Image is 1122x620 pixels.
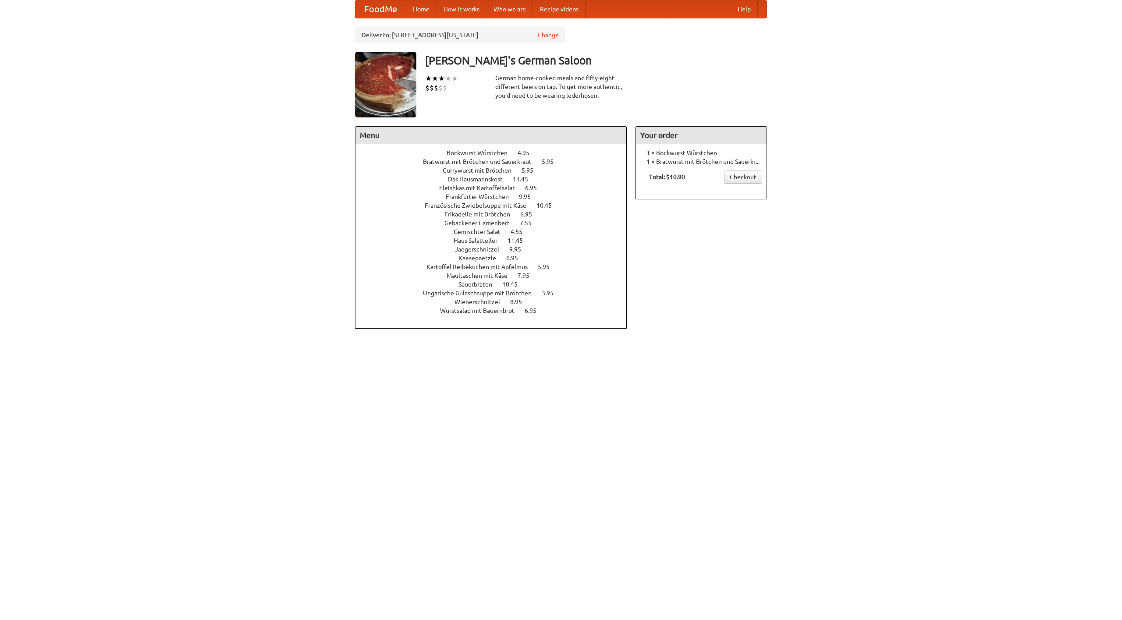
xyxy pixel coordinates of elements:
a: Home [406,0,437,18]
a: Recipe videos [533,0,586,18]
span: Französische Zwiebelsuppe mit Käse [425,202,535,209]
a: Ungarische Gulaschsuppe mit Brötchen 3.95 [423,290,570,297]
li: $ [430,83,434,93]
a: Frikadelle mit Brötchen 6.95 [444,211,548,218]
a: How it works [437,0,486,18]
span: Gebackener Camenbert [444,220,518,227]
a: Haus Salatteller 11.45 [454,237,539,244]
span: Wurstsalad mit Bauernbrot [440,307,523,314]
h4: Menu [355,127,626,144]
span: Sauerbraten [458,281,501,288]
span: 6.95 [525,184,546,191]
a: Help [731,0,758,18]
span: Haus Salatteller [454,237,506,244]
a: Kartoffel Reibekuchen mit Apfelmus 5.95 [426,263,566,270]
li: 1 × Bockwurst Würstchen [640,149,762,157]
span: 6.95 [506,255,527,262]
a: Sauerbraten 10.45 [458,281,534,288]
span: 10.45 [536,202,561,209]
li: $ [443,83,447,93]
span: Wienerschnitzel [454,298,509,305]
li: ★ [425,74,432,83]
span: 6.95 [525,307,545,314]
a: Maultaschen mit Käse 7.95 [447,272,546,279]
span: 5.95 [522,167,542,174]
h3: [PERSON_NAME]'s German Saloon [425,52,767,69]
a: Fleishkas mit Kartoffelsalat 6.95 [439,184,553,191]
a: Change [538,31,559,39]
span: Gemischter Salat [454,228,509,235]
span: 5.95 [542,158,562,165]
a: Frankfurter Würstchen 9.95 [446,193,547,200]
span: 7.95 [518,272,538,279]
span: Jaegerschnitzel [455,246,508,253]
span: Frikadelle mit Brötchen [444,211,519,218]
li: ★ [451,74,458,83]
span: 11.45 [513,176,537,183]
a: Bockwurst Würstchen 4.95 [447,149,546,156]
span: Fleishkas mit Kartoffelsalat [439,184,524,191]
span: 9.95 [519,193,540,200]
a: Wurstsalad mit Bauernbrot 6.95 [440,307,553,314]
a: Das Hausmannskost 11.45 [448,176,544,183]
span: 5.95 [538,263,558,270]
span: 9.95 [509,246,530,253]
img: angular.jpg [355,52,416,117]
span: 11.45 [508,237,532,244]
li: $ [438,83,443,93]
span: Bockwurst Würstchen [447,149,516,156]
span: 8.95 [510,298,531,305]
span: Kaesepaetzle [458,255,505,262]
li: 1 × Bratwurst mit Brötchen und Sauerkraut [640,157,762,166]
a: Who we are [486,0,533,18]
h4: Your order [636,127,767,144]
a: Kaesepaetzle 6.95 [458,255,534,262]
span: Currywurst mit Brötchen [443,167,520,174]
a: Checkout [724,170,762,184]
b: Total: $10.90 [649,174,685,181]
a: FoodMe [355,0,406,18]
span: 7.55 [520,220,540,227]
a: Jaegerschnitzel 9.95 [455,246,537,253]
span: Maultaschen mit Käse [447,272,516,279]
a: Gebackener Camenbert 7.55 [444,220,548,227]
span: 4.95 [518,149,538,156]
li: $ [434,83,438,93]
span: Das Hausmannskost [448,176,511,183]
span: Kartoffel Reibekuchen mit Apfelmus [426,263,536,270]
a: Bratwurst mit Brötchen und Sauerkraut 5.95 [423,158,570,165]
span: Frankfurter Würstchen [446,193,518,200]
a: Wienerschnitzel 8.95 [454,298,538,305]
span: 6.95 [520,211,541,218]
span: 4.55 [511,228,531,235]
li: $ [425,83,430,93]
li: ★ [445,74,451,83]
span: Bratwurst mit Brötchen und Sauerkraut [423,158,540,165]
li: ★ [438,74,445,83]
span: Ungarische Gulaschsuppe mit Brötchen [423,290,540,297]
span: 3.95 [542,290,562,297]
a: Französische Zwiebelsuppe mit Käse 10.45 [425,202,568,209]
div: German home-cooked meals and fifty-eight different beers on tap. To get more authentic, you'd nee... [495,74,627,100]
div: Deliver to: [STREET_ADDRESS][US_STATE] [355,27,565,43]
a: Gemischter Salat 4.55 [454,228,539,235]
span: 10.45 [502,281,526,288]
a: Currywurst mit Brötchen 5.95 [443,167,550,174]
li: ★ [432,74,438,83]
